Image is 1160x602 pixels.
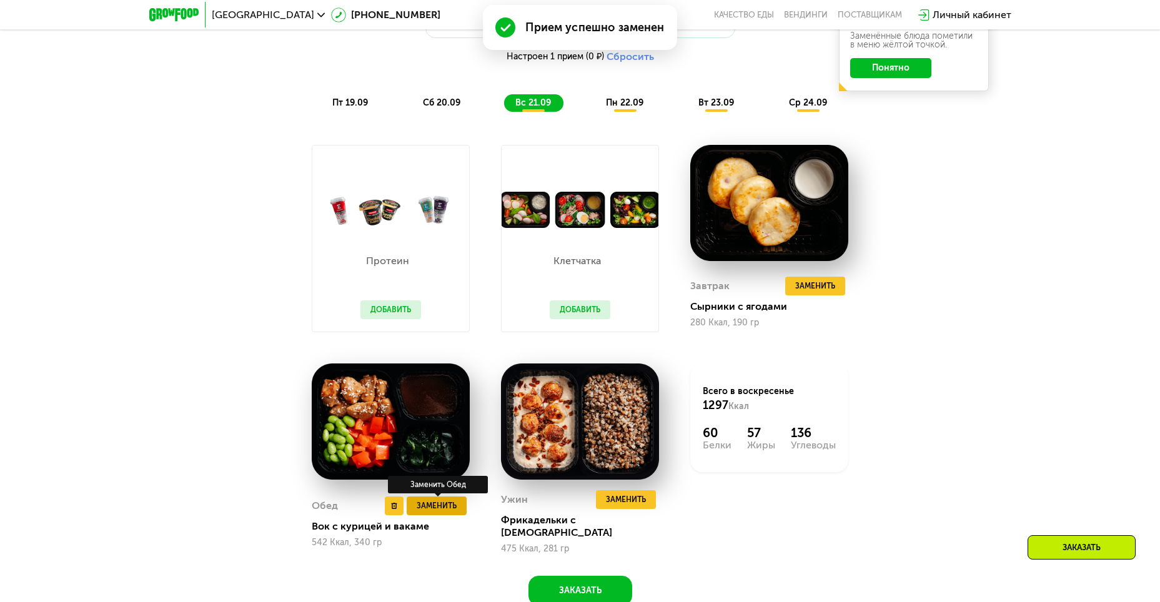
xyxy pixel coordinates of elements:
div: Ужин [501,490,528,509]
div: 136 [791,425,836,440]
span: Ккал [728,401,749,412]
p: Протеин [360,256,415,266]
div: Заказать [1028,535,1136,560]
span: пн 22.09 [606,97,643,108]
button: Сбросить [607,51,654,63]
img: Success [495,17,515,37]
div: Заменённые блюда пометили в меню жёлтой точкой. [850,32,978,49]
div: Обед [312,496,338,515]
p: Клетчатка [550,256,604,266]
a: Вендинги [784,10,828,20]
button: Заменить [785,277,845,295]
div: Фрикадельки с [DEMOGRAPHIC_DATA] [501,514,669,539]
div: Углеводы [791,440,836,450]
div: Всего в воскресенье [703,385,836,413]
span: пт 19.09 [332,97,368,108]
div: 280 Ккал, 190 гр [690,318,848,328]
div: Личный кабинет [933,7,1011,22]
div: Прием успешно заменен [525,20,664,35]
button: Добавить [360,300,421,319]
span: ср 24.09 [789,97,827,108]
div: 57 [747,425,775,440]
button: Заменить [596,490,656,509]
a: [PHONE_NUMBER] [331,7,440,22]
div: Завтрак [690,277,730,295]
span: Заменить [795,280,835,292]
div: Жиры [747,440,775,450]
button: Добавить [550,300,610,319]
span: Настроен 1 прием (0 ₽) [507,52,604,61]
span: Заменить [417,500,457,512]
div: 542 Ккал, 340 гр [312,538,470,548]
div: Заменить Обед [388,476,488,493]
span: вт 23.09 [698,97,734,108]
button: Понятно [850,58,931,78]
span: вс 21.09 [515,97,551,108]
div: поставщикам [838,10,902,20]
span: сб 20.09 [423,97,460,108]
span: Заменить [606,493,646,506]
span: [GEOGRAPHIC_DATA] [212,10,314,20]
div: Сырники с ягодами [690,300,858,313]
div: 60 [703,425,731,440]
div: Вок с курицей и вакаме [312,520,480,533]
div: 475 Ккал, 281 гр [501,544,659,554]
button: Заменить [407,496,467,515]
span: 1297 [703,398,728,412]
a: Качество еды [714,10,774,20]
div: Белки [703,440,731,450]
